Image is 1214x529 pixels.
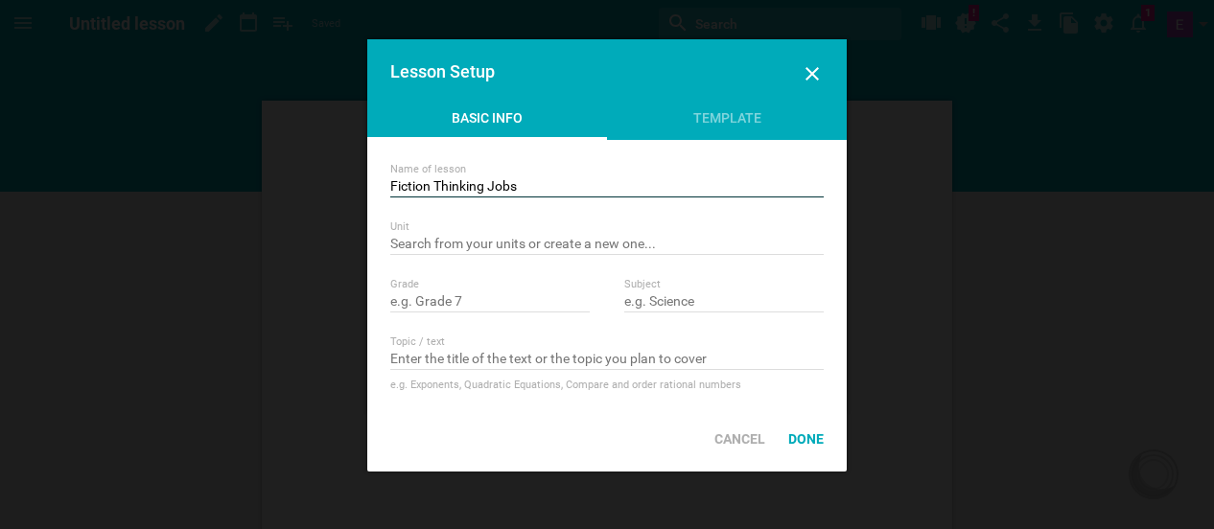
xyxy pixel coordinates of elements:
[777,418,835,460] div: Done
[390,376,824,395] div: e.g. Exponents, Quadratic Equations, Compare and order rational numbers
[390,220,824,234] div: Unit
[367,108,607,140] div: Basic Info
[390,236,824,255] input: Search from your units or create a new one...
[390,278,590,291] div: Grade
[390,351,824,370] input: Enter the title of the text or the topic you plan to cover
[624,278,824,291] div: Subject
[390,163,824,176] div: Name of lesson
[390,178,824,197] input: e.g. Properties of magnetic substances
[607,108,847,137] div: Template
[390,293,590,312] input: e.g. Grade 7
[390,62,781,81] div: Lesson Setup
[624,293,824,312] input: e.g. Science
[703,418,777,460] div: Cancel
[390,335,824,349] div: Topic / text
